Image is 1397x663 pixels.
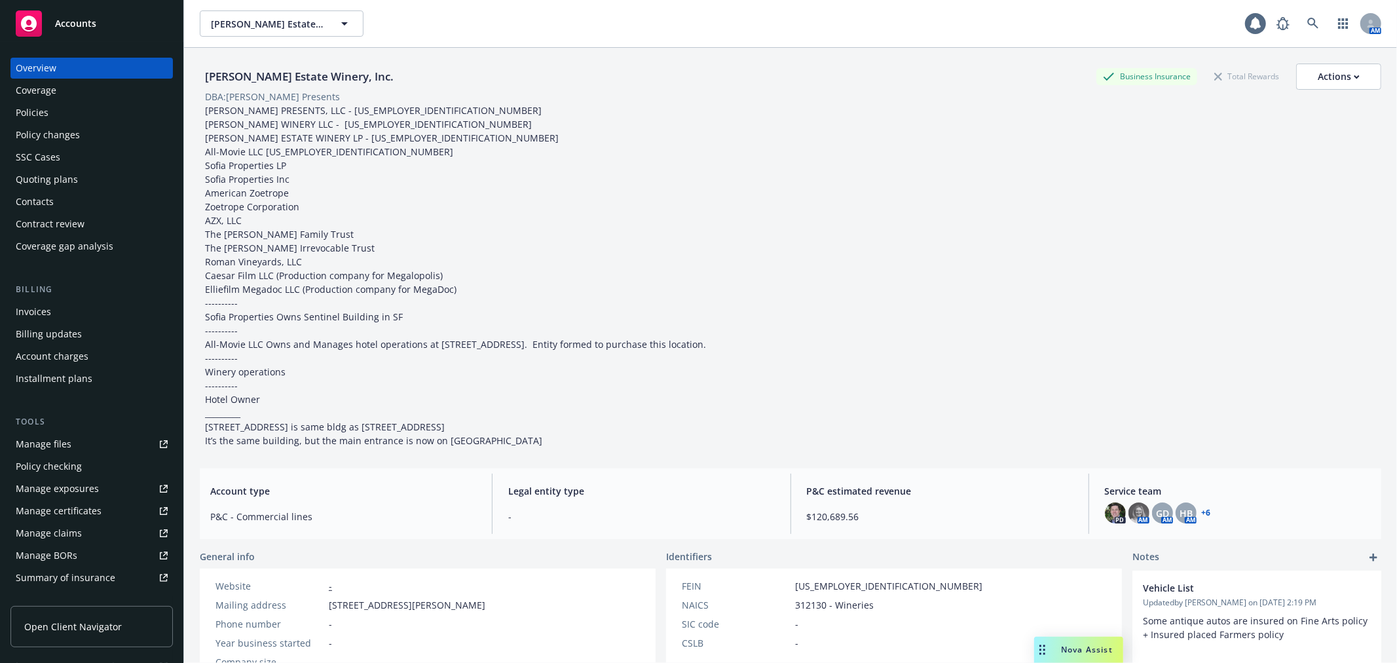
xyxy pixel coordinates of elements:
a: Manage exposures [10,478,173,499]
a: Manage files [10,434,173,455]
div: Contacts [16,191,54,212]
a: Policy checking [10,456,173,477]
div: Installment plans [16,368,92,389]
div: Billing updates [16,324,82,345]
span: Nova Assist [1061,644,1113,655]
a: Billing updates [10,324,173,345]
div: Quoting plans [16,169,78,190]
a: Accounts [10,5,173,42]
a: Installment plans [10,368,173,389]
div: Account charges [16,346,88,367]
div: Policy changes [16,124,80,145]
div: Actions [1318,64,1360,89]
div: Summary of insurance [16,567,115,588]
span: [PERSON_NAME] Estate Winery, Inc. [211,17,324,31]
div: Manage certificates [16,501,102,521]
a: Contract review [10,214,173,235]
span: $120,689.56 [807,510,1073,523]
span: General info [200,550,255,563]
a: Overview [10,58,173,79]
div: Manage exposures [16,478,99,499]
a: Account charges [10,346,173,367]
a: Manage certificates [10,501,173,521]
span: Vehicle List [1143,581,1337,595]
span: Updated by [PERSON_NAME] on [DATE] 2:19 PM [1143,597,1371,609]
div: Tools [10,415,173,428]
span: [PERSON_NAME] PRESENTS, LLC - [US_EMPLOYER_IDENTIFICATION_NUMBER] [PERSON_NAME] WINERY LLC - [US_... [205,104,706,447]
div: Contract review [16,214,84,235]
div: FEIN [682,579,790,593]
img: photo [1128,502,1149,523]
div: Coverage [16,80,56,101]
span: Legal entity type [508,484,774,498]
span: - [795,636,798,650]
a: Policy AI ingestions [10,590,173,611]
div: Policy checking [16,456,82,477]
span: - [508,510,774,523]
a: Manage BORs [10,545,173,566]
div: Manage BORs [16,545,77,566]
div: Total Rewards [1208,68,1286,85]
a: Policy changes [10,124,173,145]
div: Website [215,579,324,593]
img: photo [1105,502,1126,523]
div: [PERSON_NAME] Estate Winery, Inc. [200,68,399,85]
div: Policy AI ingestions [16,590,100,611]
span: Some antique autos are insured on Fine Arts policy + Insured placed Farmers policy [1143,615,1370,641]
button: Actions [1296,64,1381,90]
span: HB [1180,506,1193,520]
a: +6 [1202,509,1211,517]
div: CSLB [682,636,790,650]
span: - [329,617,332,631]
a: Report a Bug [1270,10,1296,37]
span: Service team [1105,484,1371,498]
button: Nova Assist [1034,637,1123,663]
div: Overview [16,58,56,79]
div: Manage claims [16,523,82,544]
a: Manage claims [10,523,173,544]
div: Mailing address [215,598,324,612]
a: Policies [10,102,173,123]
a: Coverage [10,80,173,101]
span: - [329,636,332,650]
a: SSC Cases [10,147,173,168]
div: Business Insurance [1096,68,1197,85]
div: SIC code [682,617,790,631]
a: Quoting plans [10,169,173,190]
a: Invoices [10,301,173,322]
div: Phone number [215,617,324,631]
span: Identifiers [666,550,712,563]
a: - [329,580,332,592]
span: Accounts [55,18,96,29]
div: NAICS [682,598,790,612]
div: SSC Cases [16,147,60,168]
div: Coverage gap analysis [16,236,113,257]
div: Invoices [16,301,51,322]
div: Drag to move [1034,637,1051,663]
button: [PERSON_NAME] Estate Winery, Inc. [200,10,363,37]
a: add [1366,550,1381,565]
span: 312130 - Wineries [795,598,874,612]
span: Notes [1132,550,1159,565]
span: - [795,617,798,631]
div: Billing [10,283,173,296]
a: Coverage gap analysis [10,236,173,257]
span: P&C estimated revenue [807,484,1073,498]
a: Search [1300,10,1326,37]
span: [US_EMPLOYER_IDENTIFICATION_NUMBER] [795,579,982,593]
a: Contacts [10,191,173,212]
a: Switch app [1330,10,1356,37]
span: P&C - Commercial lines [210,510,476,523]
span: [STREET_ADDRESS][PERSON_NAME] [329,598,485,612]
div: Policies [16,102,48,123]
a: Summary of insurance [10,567,173,588]
span: GD [1156,506,1169,520]
div: Vehicle ListUpdatedby [PERSON_NAME] on [DATE] 2:19 PMSome antique autos are insured on Fine Arts ... [1132,571,1381,652]
div: Year business started [215,636,324,650]
span: Open Client Navigator [24,620,122,634]
div: DBA: [PERSON_NAME] Presents [205,90,340,104]
div: Manage files [16,434,71,455]
span: Account type [210,484,476,498]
